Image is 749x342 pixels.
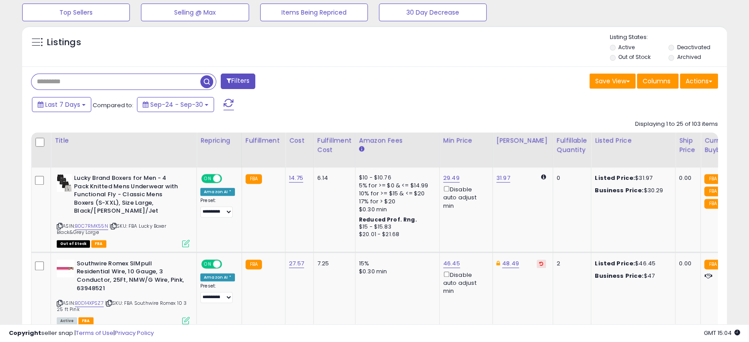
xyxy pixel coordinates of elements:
[22,4,130,21] button: Top Sellers
[677,43,710,51] label: Deactivated
[57,299,187,313] span: | SKU: FBA Southwire Romex 10 3 25 ft Pink
[359,182,433,190] div: 5% for >= $0 & <= $14.99
[443,270,486,295] div: Disable auto adjust min
[289,136,310,145] div: Cost
[289,174,303,183] a: 14.75
[317,260,348,268] div: 7.25
[443,184,486,210] div: Disable auto adjust min
[443,136,489,145] div: Min Price
[679,260,694,268] div: 0.00
[260,4,368,21] button: Items Being Repriced
[57,222,166,236] span: | SKU: FBA Lucky Boxer Black&Grey Large
[317,174,348,182] div: 6.14
[93,101,133,109] span: Compared to:
[202,260,213,268] span: ON
[359,223,433,231] div: $15 - $15.83
[595,174,635,182] b: Listed Price:
[359,136,436,145] div: Amazon Fees
[680,74,718,89] button: Actions
[359,231,433,238] div: $20.01 - $21.68
[595,260,668,268] div: $46.45
[502,259,519,268] a: 48.49
[496,174,510,183] a: 31.97
[595,272,644,280] b: Business Price:
[221,175,235,183] span: OFF
[137,97,214,112] button: Sep-24 - Sep-30
[359,260,433,268] div: 15%
[91,240,106,248] span: FBA
[595,174,668,182] div: $31.97
[57,260,74,277] img: 21BNMj22KTL._SL40_.jpg
[9,329,41,337] strong: Copyright
[150,100,203,109] span: Sep-24 - Sep-30
[200,188,235,196] div: Amazon AI *
[75,222,108,230] a: B0C7RMK55N
[589,74,636,89] button: Save View
[359,145,364,153] small: Amazon Fees.
[200,283,235,303] div: Preset:
[75,299,104,307] a: B0D14XPSZ7
[246,260,262,269] small: FBA
[359,190,433,198] div: 10% for >= $15 & <= $20
[359,268,433,276] div: $0.30 min
[595,272,668,280] div: $47
[45,100,80,109] span: Last 7 Days
[704,187,721,196] small: FBA
[141,4,249,21] button: Selling @ Max
[557,136,587,155] div: Fulfillable Quantity
[595,259,635,268] b: Listed Price:
[289,259,304,268] a: 27.57
[595,187,668,194] div: $30.29
[704,174,721,184] small: FBA
[76,329,113,337] a: Terms of Use
[359,174,433,182] div: $10 - $10.76
[618,43,635,51] label: Active
[74,174,182,218] b: Lucky Brand Boxers for Men - 4 Pack Knitted Mens Underwear with Functional Fly - Classic Mens Box...
[704,329,740,337] span: 2025-10-8 15:04 GMT
[246,174,262,184] small: FBA
[202,175,213,183] span: ON
[77,260,184,295] b: Southwire Romex SIMpull Residential Wire, 10 Gauge, 3 Conductor, 25Ft, NMW/G Wire, Pink, 63948521
[200,198,235,218] div: Preset:
[57,174,190,246] div: ASIN:
[200,273,235,281] div: Amazon AI *
[359,206,433,214] div: $0.30 min
[246,136,281,145] div: Fulfillment
[677,53,701,61] label: Archived
[47,36,81,49] h5: Listings
[200,136,238,145] div: Repricing
[679,174,694,182] div: 0.00
[57,240,90,248] span: All listings that are currently out of stock and unavailable for purchase on Amazon
[359,198,433,206] div: 17% for > $20
[317,136,351,155] div: Fulfillment Cost
[643,77,671,85] span: Columns
[115,329,154,337] a: Privacy Policy
[359,216,417,223] b: Reduced Prof. Rng.
[496,136,549,145] div: [PERSON_NAME]
[9,329,154,338] div: seller snap | |
[679,136,697,155] div: Ship Price
[637,74,679,89] button: Columns
[221,74,255,89] button: Filters
[595,186,644,194] b: Business Price:
[610,33,727,42] p: Listing States:
[221,260,235,268] span: OFF
[557,174,584,182] div: 0
[704,199,721,209] small: FBA
[443,174,460,183] a: 29.49
[635,120,718,128] div: Displaying 1 to 25 of 103 items
[704,260,721,269] small: FBA
[443,259,460,268] a: 46.45
[595,136,671,145] div: Listed Price
[57,174,72,192] img: 41MCQxNpJ2L._SL40_.jpg
[557,260,584,268] div: 2
[55,136,193,145] div: Title
[32,97,91,112] button: Last 7 Days
[618,53,651,61] label: Out of Stock
[379,4,487,21] button: 30 Day Decrease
